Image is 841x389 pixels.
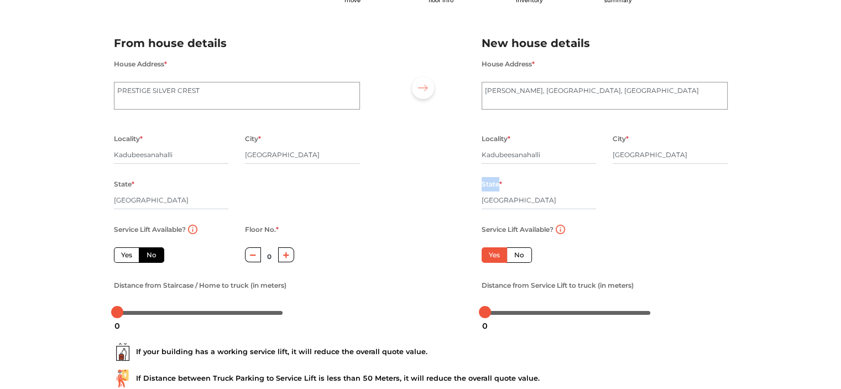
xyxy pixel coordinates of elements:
[482,177,502,191] label: State
[482,247,507,263] label: Yes
[613,132,629,146] label: City
[139,247,164,263] label: No
[114,343,132,361] img: ...
[245,222,279,237] label: Floor No.
[114,82,360,110] textarea: PRESTIGE SILVER CREST
[114,222,186,237] label: Service Lift Available?
[482,132,510,146] label: Locality
[114,278,286,293] label: Distance from Staircase / Home to truck (in meters)
[114,370,132,387] img: ...
[114,132,143,146] label: Locality
[110,317,124,335] div: 0
[478,317,492,335] div: 0
[506,247,532,263] label: No
[114,34,360,53] h2: From house details
[114,247,139,263] label: Yes
[482,57,535,71] label: House Address
[482,34,728,53] h2: New house details
[114,177,134,191] label: State
[245,132,261,146] label: City
[114,370,728,387] div: If Distance between Truck Parking to Service Lift is less than 50 Meters, it will reduce the over...
[482,278,634,293] label: Distance from Service Lift to truck (in meters)
[482,222,553,237] label: Service Lift Available?
[114,343,728,361] div: If your building has a working service lift, it will reduce the overall quote value.
[114,57,167,71] label: House Address
[482,82,728,110] textarea: [PERSON_NAME], [GEOGRAPHIC_DATA], [GEOGRAPHIC_DATA]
